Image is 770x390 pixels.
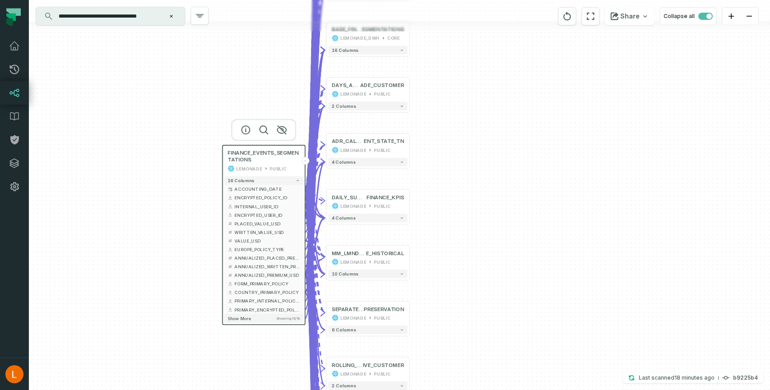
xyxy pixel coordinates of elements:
[228,204,233,209] span: string
[332,138,364,145] span: ADR_CALENDAR_YEAR_CEM
[234,212,300,218] span: ENCRYPTED_USER_ID
[332,194,404,201] div: DAILY_SUMMARIZED_FINANCE_KPIS
[234,263,300,270] span: ANNUALIZED_WRITTEN_PREMIUM_USD
[605,7,654,25] button: Share
[276,316,300,321] span: Showing 15 / 16
[234,220,300,227] span: PLACED_VALUE_USD
[639,373,715,382] p: Last scanned
[360,82,404,89] span: ADE_CUSTOMER
[340,35,380,41] div: LEMONADE_DWH
[236,165,262,172] div: LEMONADE
[332,362,404,368] div: ROLLING_DAYS_ACTIVE_CUSTOMER
[224,288,303,297] button: COUNTRY_PRIMARY_POLICY
[305,89,325,189] g: Edge from b7cc019b1570bc4c1d1845b34cdfcbf0 to 237253e23a8e4352446b87112c0da9e0
[270,165,286,172] div: PUBLIC
[228,150,300,164] span: FINANCE_EVENTS_SEGMENTATIONS
[234,272,300,278] span: ANNUALIZED_PREMIUM_USD
[234,229,300,235] span: WRITTEN_VALUE_USD
[228,212,233,217] span: string
[332,26,362,33] span: BASE_FINANCE_EVENTS_S
[228,247,233,252] span: string
[234,203,300,210] span: INTERNAL_USER_ID
[77,4,105,19] h1: Tasks
[35,178,96,196] button: Take the tour
[332,194,367,201] span: DAILY_SUMMARIZED_
[332,216,355,220] span: 4 columns
[35,137,153,146] div: Find your Data Assets
[224,314,303,323] button: Show moreShowing15/16
[374,314,390,321] div: PUBLIC
[224,262,303,271] button: ANNUALIZED_WRITTEN_PREMIUM_USD
[332,104,356,109] span: 2 columns
[305,275,325,330] g: Edge from b7cc019b1570bc4c1d1845b34cdfcbf0 to 413aba8af8e6cddee06943c845ab0a5b
[660,7,717,25] button: Collapse all
[224,297,303,305] button: PRIMARY_INTERNAL_POLICY_ID
[340,147,366,153] div: LEMONADE
[234,246,300,252] span: EUROPE_POLICY_TYPE
[364,306,404,312] span: PRESERVATION
[234,298,300,304] span: PRIMARY_INTERNAL_POLICY_ID
[340,258,366,265] div: LEMONADE
[332,306,404,312] div: SEPARATE_LOB_PRESERVATION
[35,249,153,258] div: Lineage Graph
[224,193,303,202] button: ENCRYPTED_POLICY_ID
[224,237,303,245] button: VALUE_USD
[224,271,303,280] button: ANNUALIZED_PREMIUM_USD
[332,82,360,89] span: DAYS_ACTIVE_LEMON
[305,241,325,257] g: Edge from b7cc019b1570bc4c1d1845b34cdfcbf0 to 9d9ee8d191e66070f58dba06309280c6
[740,8,758,25] button: zoom out
[228,238,233,243] span: decimal
[674,374,715,381] relative-time: Sep 17, 2025, 12:53 PM GMT+3
[224,211,303,219] button: ENCRYPTED_USER_ID
[305,106,325,189] g: Edge from b7cc019b1570bc4c1d1845b34cdfcbf0 to 237253e23a8e4352446b87112c0da9e0
[13,35,168,67] div: Welcome, [PERSON_NAME]!
[367,194,404,201] span: FINANCE_KPIS
[224,202,303,211] button: INTERNAL_USER_ID
[374,91,390,97] div: PUBLIC
[722,8,740,25] button: zoom in
[13,67,168,89] div: Check out these product tours to help you get started with Foundational.
[305,189,325,369] g: Edge from b7cc019b1570bc4c1d1845b34cdfcbf0 to 1226519be66b35058d7bfe472fccf504
[234,255,300,261] span: ANNUALIZED_PLACED_PREMIUM_USD
[340,91,366,97] div: LEMONADE
[332,48,358,53] span: 16 columns
[234,238,300,244] span: VALUE_USD
[75,304,106,310] span: Messages
[623,372,763,383] button: Last scanned[DATE] 12:53:50 PMb9225b4
[332,327,356,332] span: 6 columns
[224,254,303,262] button: ANNUALIZED_PLACED_PREMIUM_USD
[224,305,303,314] button: PRIMARY_ENCRYPTED_POLICY_ID
[733,375,758,381] h4: b9225b4
[35,215,104,224] button: Mark as completed
[228,195,233,200] span: string
[228,281,233,286] span: string
[234,186,300,192] span: ACCOUNTING_DATE
[332,306,364,312] span: SEPARATE_LOB_
[224,228,303,236] button: WRITTEN_VALUE_USD
[302,157,309,165] button: -
[228,316,251,321] span: Show more
[305,162,325,189] g: Edge from b7cc019b1570bc4c1d1845b34cdfcbf0 to 60ab47d0ed96c7eed60776d39f2f8503
[305,241,325,274] g: Edge from b7cc019b1570bc4c1d1845b34cdfcbf0 to 9d9ee8d191e66070f58dba06309280c6
[228,178,254,183] span: 16 columns
[305,218,325,275] g: Edge from b7cc019b1570bc4c1d1845b34cdfcbf0 to d25597165493d864a2efdec7e4429d5a
[224,245,303,254] button: EUROPE_POLICY_TYPE
[374,370,390,377] div: PUBLIC
[234,280,300,287] span: FORM_PRIMARY_POLICY
[17,246,164,260] div: 2Lineage Graph
[35,152,157,171] div: Quickly find the right data asset in your stack.
[305,198,325,313] g: Edge from b7cc019b1570bc4c1d1845b34cdfcbf0 to 413aba8af8e6cddee06943c845ab0a5b
[224,280,303,288] button: FORM_PRIMARY_POLICY
[305,145,325,215] g: Edge from b7cc019b1570bc4c1d1845b34cdfcbf0 to 60ab47d0ed96c7eed60776d39f2f8503
[305,50,325,309] g: Edge from b7cc019b1570bc4c1d1845b34cdfcbf0 to fe6a85248e666dc693f5aa5555df6880
[332,362,363,368] span: ROLLING_DAYS_ACT
[234,289,300,295] span: COUNTRY_PRIMARY_POLICY
[305,189,325,201] g: Edge from b7cc019b1570bc4c1d1845b34cdfcbf0 to d25597165493d864a2efdec7e4429d5a
[387,35,400,41] div: CORE
[332,160,355,165] span: 4 columns
[362,26,404,33] span: EGMENTATIONS
[374,147,390,153] div: PUBLIC
[60,281,120,317] button: Messages
[374,258,390,265] div: PUBLIC
[158,4,174,20] div: Close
